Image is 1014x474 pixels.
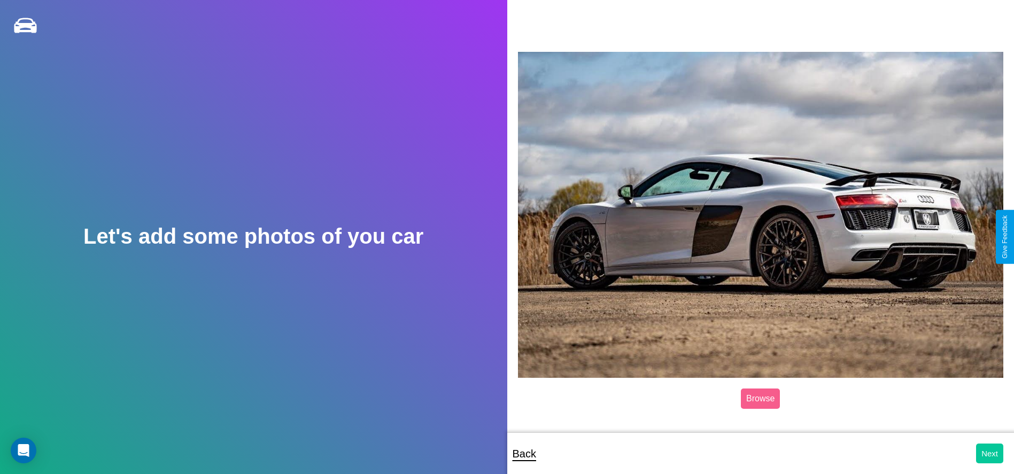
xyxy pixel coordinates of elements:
button: Next [976,444,1003,463]
label: Browse [741,388,780,409]
h2: Let's add some photos of you car [83,224,423,248]
div: Open Intercom Messenger [11,438,36,463]
p: Back [513,444,536,463]
div: Give Feedback [1001,215,1009,259]
img: posted [518,52,1004,378]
